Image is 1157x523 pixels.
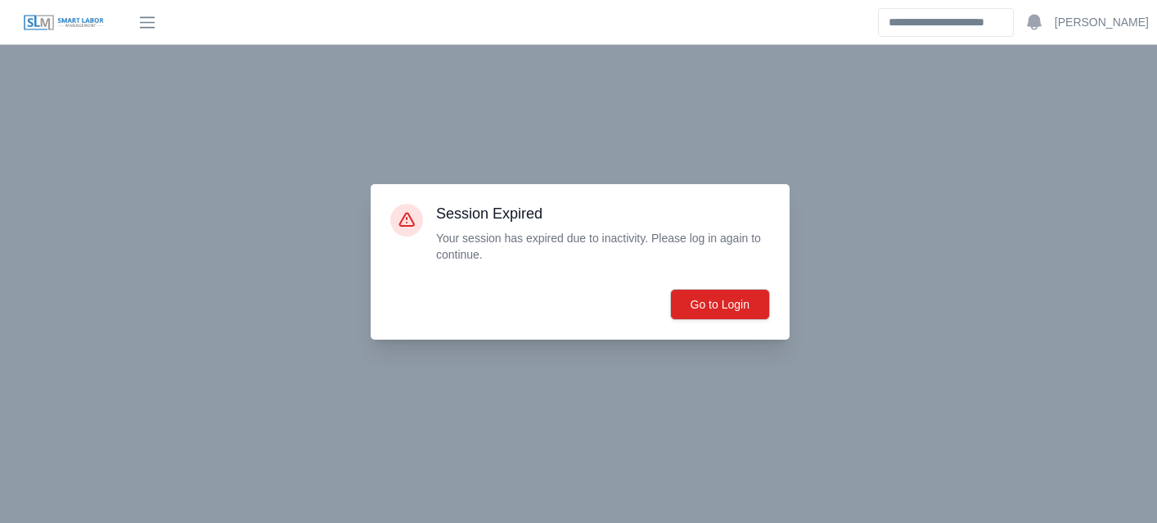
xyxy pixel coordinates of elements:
a: [PERSON_NAME] [1055,14,1149,31]
h3: Session Expired [436,204,770,223]
button: Go to Login [670,289,770,320]
img: SLM Logo [23,14,105,32]
p: Your session has expired due to inactivity. Please log in again to continue. [436,230,770,263]
input: Search [878,8,1014,37]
